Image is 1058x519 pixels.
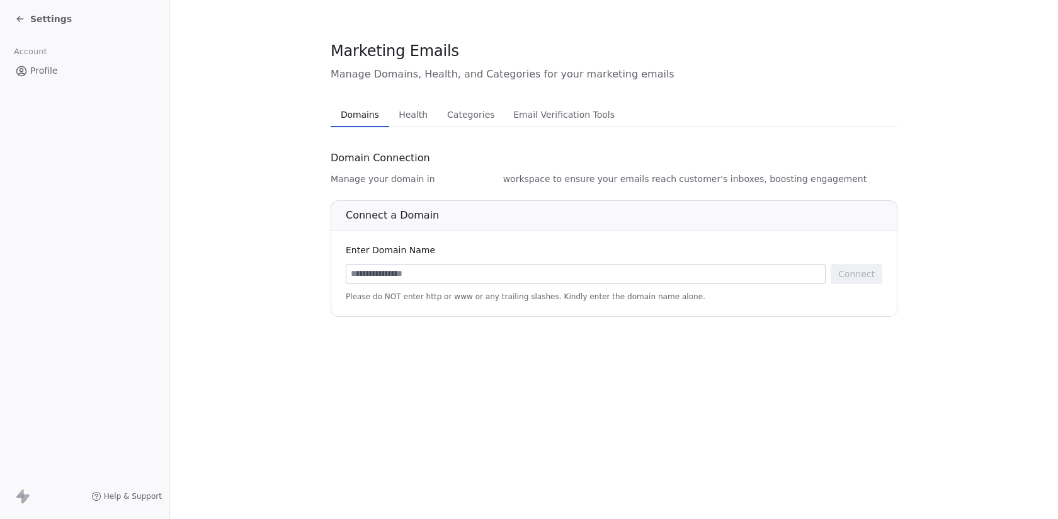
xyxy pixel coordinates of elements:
[331,42,459,60] span: Marketing Emails
[679,173,867,185] span: customer's inboxes, boosting engagement
[30,64,58,77] span: Profile
[331,173,435,185] span: Manage your domain in
[394,106,433,123] span: Health
[331,67,897,82] span: Manage Domains, Health, and Categories for your marketing emails
[331,151,430,166] span: Domain Connection
[30,13,72,25] span: Settings
[503,173,677,185] span: workspace to ensure your emails reach
[508,106,620,123] span: Email Verification Tools
[91,491,162,501] a: Help & Support
[8,42,52,61] span: Account
[346,209,439,221] span: Connect a Domain
[346,244,882,256] div: Enter Domain Name
[442,106,499,123] span: Categories
[831,264,882,284] button: Connect
[336,106,384,123] span: Domains
[346,292,882,302] span: Please do NOT enter http or www or any trailing slashes. Kindly enter the domain name alone.
[104,491,162,501] span: Help & Support
[10,60,159,81] a: Profile
[15,13,72,25] a: Settings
